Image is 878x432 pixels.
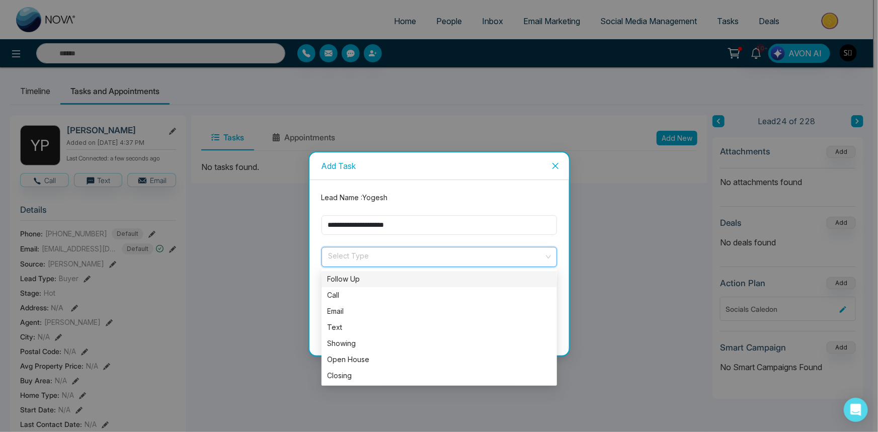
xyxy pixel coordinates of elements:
div: Lead Name : Yogesh [315,192,563,203]
div: Add Task [322,160,557,171]
div: Open Intercom Messenger [844,398,868,422]
div: Showing [322,335,557,352]
div: Email [328,306,551,317]
div: Call [322,287,557,303]
div: Call [328,290,551,301]
div: Showing [328,338,551,349]
span: close [551,162,560,170]
div: Text [322,319,557,335]
div: Email [322,303,557,319]
button: Close [542,152,569,180]
div: Text [328,322,551,333]
div: Open House [328,354,551,365]
div: Closing [322,368,557,384]
div: Closing [328,370,551,381]
div: Follow Up [322,271,557,287]
div: Open House [322,352,557,368]
div: Follow Up [328,274,551,285]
